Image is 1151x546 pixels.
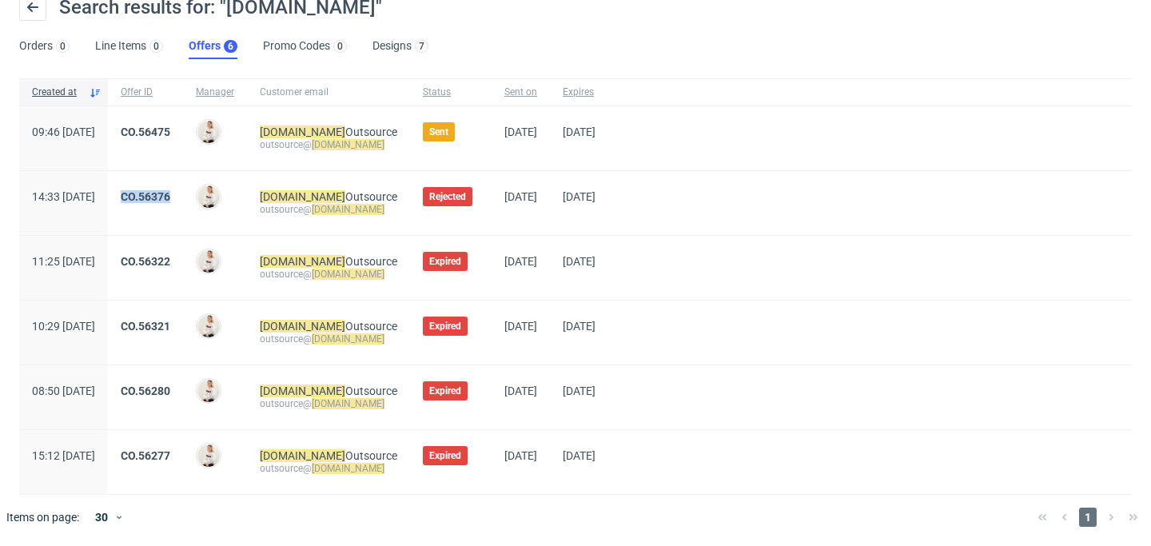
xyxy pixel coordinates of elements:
[429,449,461,462] span: Expired
[32,190,95,203] span: 14:33 [DATE]
[312,269,384,280] mark: [DOMAIN_NAME]
[260,86,397,99] span: Customer email
[504,86,537,99] span: Sent on
[563,385,595,397] span: [DATE]
[312,204,384,215] mark: [DOMAIN_NAME]
[423,86,479,99] span: Status
[260,320,397,333] a: [DOMAIN_NAME]Outsource
[19,34,70,59] a: Orders0
[260,190,345,203] mark: [DOMAIN_NAME]
[429,126,448,138] span: Sent
[504,385,537,397] span: [DATE]
[32,320,95,333] span: 10:29 [DATE]
[260,268,397,281] div: outsource@
[312,139,384,150] mark: [DOMAIN_NAME]
[260,397,397,410] div: outsource@
[32,86,82,99] span: Created at
[263,34,347,59] a: Promo Codes0
[260,385,397,397] a: [DOMAIN_NAME]Outsource
[260,333,397,345] div: outsource@
[228,41,233,52] div: 6
[32,126,95,138] span: 09:46 [DATE]
[260,190,397,203] a: [DOMAIN_NAME]Outsource
[563,255,595,268] span: [DATE]
[121,385,170,397] a: CO.56280
[197,185,220,208] img: Mari Fok
[372,34,428,59] a: Designs7
[260,126,397,138] a: [DOMAIN_NAME]Outsource
[563,320,595,333] span: [DATE]
[563,126,595,138] span: [DATE]
[32,449,95,462] span: 15:12 [DATE]
[197,250,220,273] img: Mari Fok
[260,385,345,397] mark: [DOMAIN_NAME]
[60,41,66,52] div: 0
[260,462,397,475] div: outsource@
[312,463,384,474] mark: [DOMAIN_NAME]
[504,320,537,333] span: [DATE]
[197,380,220,402] img: Mari Fok
[121,320,170,333] a: CO.56321
[189,34,237,59] a: Offers6
[197,121,220,143] img: Mari Fok
[86,506,114,528] div: 30
[312,398,384,409] mark: [DOMAIN_NAME]
[429,190,466,203] span: Rejected
[1079,508,1097,527] span: 1
[32,255,95,268] span: 11:25 [DATE]
[260,449,345,462] mark: [DOMAIN_NAME]
[429,320,461,333] span: Expired
[504,449,537,462] span: [DATE]
[196,86,234,99] span: Manager
[260,126,345,138] mark: [DOMAIN_NAME]
[121,86,170,99] span: Offer ID
[260,449,397,462] a: [DOMAIN_NAME]Outsource
[504,126,537,138] span: [DATE]
[121,190,170,203] a: CO.56376
[260,203,397,216] div: outsource@
[429,255,461,268] span: Expired
[121,449,170,462] a: CO.56277
[563,86,595,99] span: Expires
[260,320,345,333] mark: [DOMAIN_NAME]
[260,255,345,268] mark: [DOMAIN_NAME]
[197,444,220,467] img: Mari Fok
[504,190,537,203] span: [DATE]
[121,255,170,268] a: CO.56322
[197,315,220,337] img: Mari Fok
[153,41,159,52] div: 0
[419,41,424,52] div: 7
[95,34,163,59] a: Line Items0
[32,385,95,397] span: 08:50 [DATE]
[563,449,595,462] span: [DATE]
[563,190,595,203] span: [DATE]
[260,138,397,151] div: outsource@
[260,255,397,268] a: [DOMAIN_NAME]Outsource
[504,255,537,268] span: [DATE]
[429,385,461,397] span: Expired
[312,333,384,345] mark: [DOMAIN_NAME]
[337,41,343,52] div: 0
[121,126,170,138] a: CO.56475
[6,509,79,525] span: Items on page:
